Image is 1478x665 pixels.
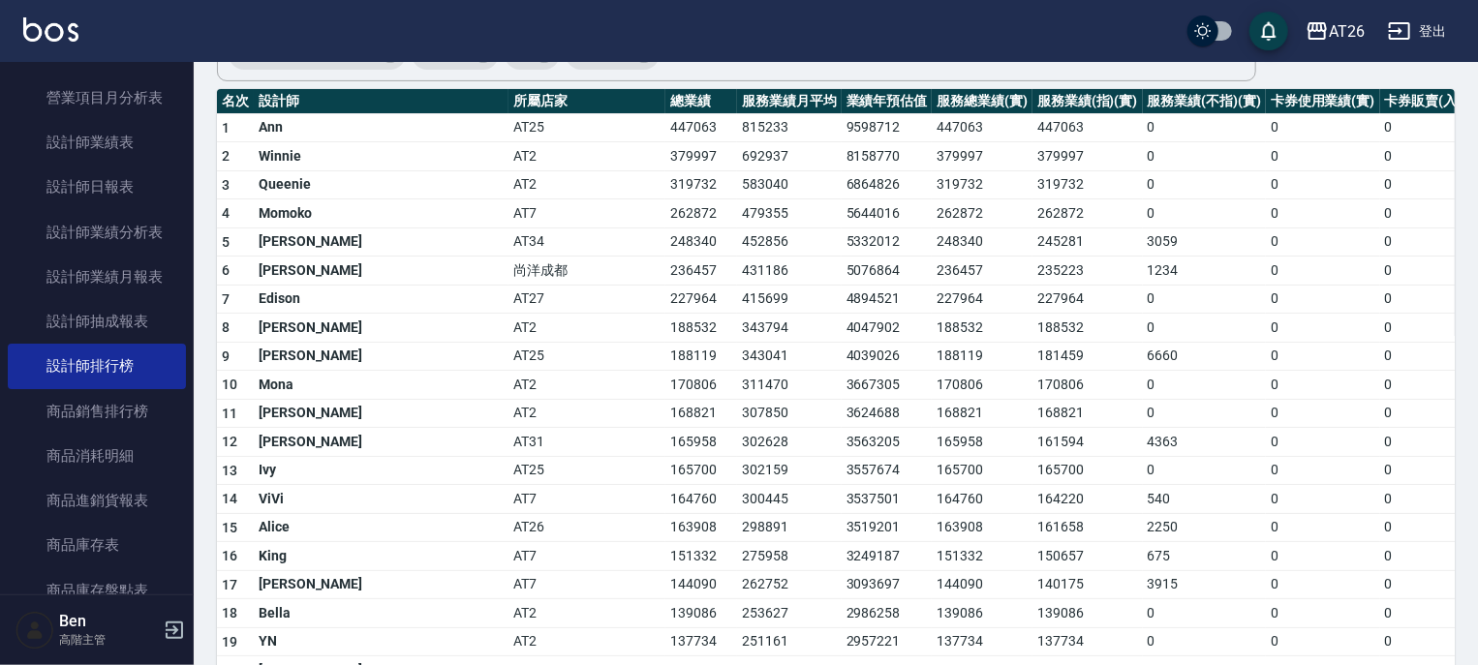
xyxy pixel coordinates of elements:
[1143,513,1266,542] td: 2250
[222,491,238,506] span: 14
[254,113,508,142] td: Ann
[737,485,842,514] td: 300445
[254,342,508,371] td: [PERSON_NAME]
[932,342,1032,371] td: 188119
[932,570,1032,599] td: 144090
[254,371,508,400] td: Mona
[222,205,230,221] span: 4
[1032,513,1143,542] td: 161658
[254,227,508,257] td: [PERSON_NAME]
[842,314,933,343] td: 4047902
[665,542,737,571] td: 151332
[222,319,230,335] span: 8
[1266,199,1380,228] td: 0
[59,612,158,631] h5: Ben
[932,399,1032,428] td: 168821
[1032,142,1143,171] td: 379997
[8,389,186,434] a: 商品銷售排行榜
[665,113,737,142] td: 447063
[1266,399,1380,428] td: 0
[842,257,933,286] td: 5076864
[1143,599,1266,628] td: 0
[222,406,238,421] span: 11
[932,89,1032,114] th: 服務總業績(實)
[508,142,665,171] td: AT2
[508,399,665,428] td: AT2
[222,348,230,364] span: 9
[222,377,238,392] span: 10
[1266,371,1380,400] td: 0
[1143,627,1266,656] td: 0
[665,257,737,286] td: 236457
[932,314,1032,343] td: 188532
[1032,428,1143,457] td: 161594
[1266,314,1380,343] td: 0
[665,399,737,428] td: 168821
[8,344,186,388] a: 設計師排行榜
[222,520,238,535] span: 15
[737,399,842,428] td: 307850
[1032,227,1143,257] td: 245281
[508,285,665,314] td: AT27
[508,456,665,485] td: AT25
[254,89,508,114] th: 設計師
[737,513,842,542] td: 298891
[8,478,186,523] a: 商品進銷貨報表
[932,599,1032,628] td: 139086
[842,456,933,485] td: 3557674
[1266,599,1380,628] td: 0
[737,113,842,142] td: 815233
[737,142,842,171] td: 692937
[1032,314,1143,343] td: 188532
[15,611,54,650] img: Person
[1380,14,1455,49] button: 登出
[508,257,665,286] td: 尚洋成都
[1143,257,1266,286] td: 1234
[254,570,508,599] td: [PERSON_NAME]
[222,634,238,650] span: 19
[1249,12,1288,50] button: save
[842,542,933,571] td: 3249187
[842,513,933,542] td: 3519201
[665,89,737,114] th: 總業績
[23,17,78,42] img: Logo
[932,542,1032,571] td: 151332
[1143,113,1266,142] td: 0
[1143,227,1266,257] td: 3059
[508,89,665,114] th: 所屬店家
[842,371,933,400] td: 3667305
[1266,627,1380,656] td: 0
[737,428,842,457] td: 302628
[1032,627,1143,656] td: 137734
[222,577,238,592] span: 17
[1143,570,1266,599] td: 3915
[1143,285,1266,314] td: 0
[1143,314,1266,343] td: 0
[508,485,665,514] td: AT7
[737,89,842,114] th: 服務業績月平均
[508,542,665,571] td: AT7
[842,89,933,114] th: 業績年預估值
[222,548,238,563] span: 16
[254,285,508,314] td: Edison
[1266,570,1380,599] td: 0
[737,314,842,343] td: 343794
[1266,142,1380,171] td: 0
[737,627,842,656] td: 251161
[1143,170,1266,199] td: 0
[254,513,508,542] td: Alice
[1032,485,1143,514] td: 164220
[665,342,737,371] td: 188119
[1266,89,1380,114] th: 卡券使用業績(實)
[665,285,737,314] td: 227964
[665,314,737,343] td: 188532
[737,199,842,228] td: 479355
[1266,285,1380,314] td: 0
[1266,342,1380,371] td: 0
[665,456,737,485] td: 165700
[1266,257,1380,286] td: 0
[932,199,1032,228] td: 262872
[254,142,508,171] td: Winnie
[1143,142,1266,171] td: 0
[1266,456,1380,485] td: 0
